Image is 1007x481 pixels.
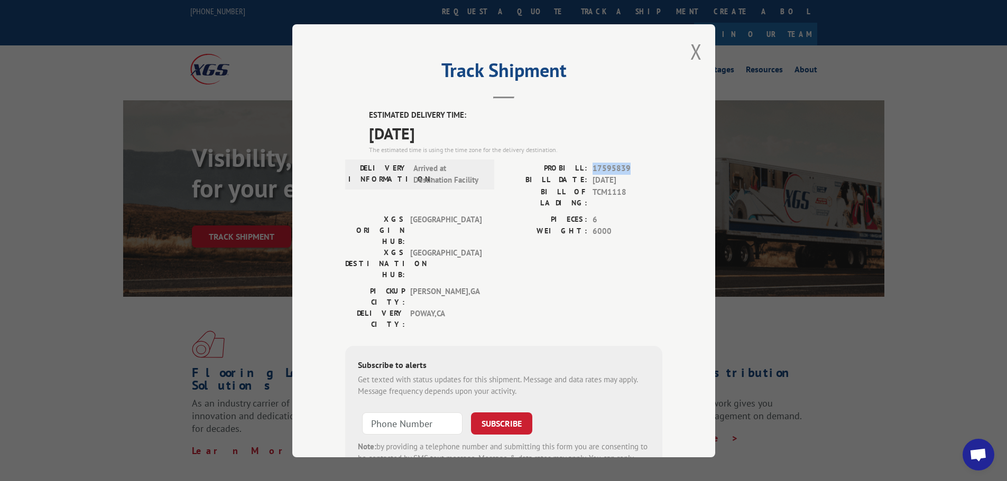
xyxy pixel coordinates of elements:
[690,37,702,65] button: Close modal
[348,162,408,186] label: DELIVERY INFORMATION:
[369,109,662,121] label: ESTIMATED DELIVERY TIME:
[345,307,405,329] label: DELIVERY CITY:
[369,121,662,145] span: [DATE]
[593,186,662,208] span: TCM1118
[358,358,650,373] div: Subscribe to alerts
[362,412,463,434] input: Phone Number
[593,213,662,225] span: 6
[410,247,482,280] span: [GEOGRAPHIC_DATA]
[593,174,662,186] span: [DATE]
[504,162,587,174] label: PROBILL:
[413,162,485,186] span: Arrived at Destination Facility
[504,186,587,208] label: BILL OF LADING:
[345,247,405,280] label: XGS DESTINATION HUB:
[504,225,587,238] label: WEIGHT:
[593,225,662,238] span: 6000
[410,213,482,247] span: [GEOGRAPHIC_DATA]
[358,441,376,451] strong: Note:
[345,63,662,83] h2: Track Shipment
[963,439,994,470] div: Open chat
[504,213,587,225] label: PIECES:
[504,174,587,186] label: BILL DATE:
[410,307,482,329] span: POWAY , CA
[358,440,650,476] div: by providing a telephone number and submitting this form you are consenting to be contacted by SM...
[471,412,532,434] button: SUBSCRIBE
[410,285,482,307] span: [PERSON_NAME] , GA
[358,373,650,397] div: Get texted with status updates for this shipment. Message and data rates may apply. Message frequ...
[593,162,662,174] span: 17595839
[345,285,405,307] label: PICKUP CITY:
[369,145,662,154] div: The estimated time is using the time zone for the delivery destination.
[345,213,405,247] label: XGS ORIGIN HUB:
